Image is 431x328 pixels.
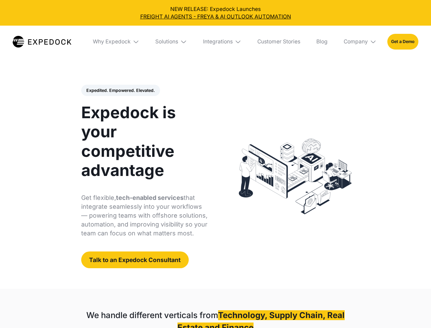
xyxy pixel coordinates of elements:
div: Solutions [155,38,178,45]
p: Get flexible, that integrate seamlessly into your workflows — powering teams with offshore soluti... [81,193,208,238]
div: Integrations [198,26,247,58]
div: Company [338,26,382,58]
strong: tech-enabled services [116,194,184,201]
div: Integrations [203,38,233,45]
a: FREIGHT AI AGENTS - FREYA & AI OUTLOOK AUTOMATION [5,13,426,20]
a: Blog [311,26,333,58]
div: Solutions [150,26,192,58]
a: Talk to an Expedock Consultant [81,251,189,268]
div: Why Expedock [93,38,131,45]
strong: We handle different verticals from [86,310,218,320]
div: NEW RELEASE: Expedock Launches [5,5,426,20]
a: Get a Demo [387,34,418,49]
div: Why Expedock [87,26,145,58]
iframe: Chat Widget [397,295,431,328]
h1: Expedock is your competitive advantage [81,103,208,180]
div: Company [344,38,368,45]
a: Customer Stories [252,26,305,58]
